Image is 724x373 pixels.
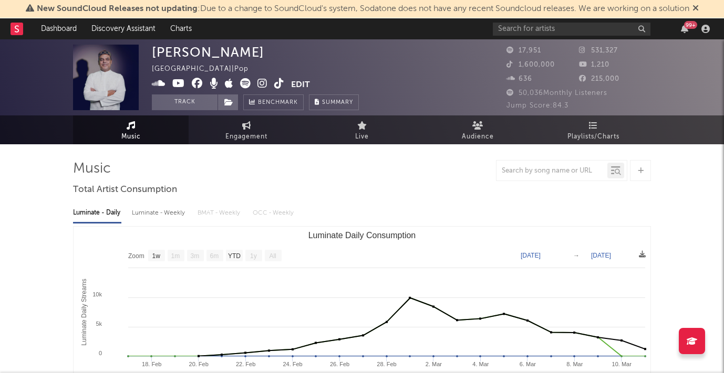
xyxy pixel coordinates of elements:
input: Search for artists [493,23,650,36]
span: Engagement [225,131,267,143]
div: [PERSON_NAME] [152,45,264,60]
span: 50,036 Monthly Listeners [506,90,607,97]
span: Playlists/Charts [567,131,619,143]
input: Search by song name or URL [497,167,607,175]
button: 99+ [681,25,688,33]
span: 1,210 [579,61,609,68]
button: Track [152,94,218,110]
text: 6. Mar [520,361,536,367]
text: 28. Feb [377,361,396,367]
span: 531,327 [579,47,618,54]
a: Charts [163,18,199,39]
text: 10k [92,291,102,297]
span: Music [121,131,141,143]
span: Benchmark [258,97,298,109]
button: Edit [291,78,310,91]
span: : Due to a change to SoundCloud's system, Sodatone does not have any recent Soundcloud releases. ... [37,5,689,13]
span: 215,000 [579,76,619,82]
text: 6m [210,252,219,260]
text: Luminate Daily Consumption [308,231,416,240]
a: Dashboard [34,18,84,39]
text: All [269,252,276,260]
span: Dismiss [692,5,699,13]
a: Music [73,115,189,144]
text: 10. Mar [612,361,632,367]
div: 99 + [684,21,697,29]
text: 1m [171,252,180,260]
span: Live [355,131,369,143]
a: Discovery Assistant [84,18,163,39]
span: New SoundCloud Releases not updating [37,5,198,13]
a: Playlists/Charts [535,115,651,144]
text: Luminate Daily Streams [80,279,88,345]
text: 24. Feb [283,361,302,367]
span: Summary [322,100,353,105]
div: [GEOGRAPHIC_DATA] | Pop [152,63,261,76]
div: Luminate - Weekly [132,204,187,222]
text: 4. Mar [472,361,489,367]
text: 1y [250,252,257,260]
text: 5k [96,321,102,327]
a: Live [304,115,420,144]
text: 26. Feb [330,361,349,367]
text: Zoom [128,252,144,260]
text: 0 [99,350,102,356]
span: Jump Score: 84.3 [506,102,568,109]
a: Audience [420,115,535,144]
text: 8. Mar [566,361,583,367]
button: Summary [309,94,359,110]
text: [DATE] [591,252,611,259]
text: → [573,252,580,259]
span: 636 [506,76,532,82]
span: Audience [462,131,494,143]
text: YTD [228,252,241,260]
text: 22. Feb [236,361,255,367]
text: 3m [191,252,200,260]
a: Benchmark [243,94,304,110]
span: Total Artist Consumption [73,184,177,196]
div: Luminate - Daily [73,204,121,222]
text: [DATE] [521,252,541,259]
span: 1,600,000 [506,61,555,68]
text: 2. Mar [426,361,442,367]
text: 20. Feb [189,361,209,367]
text: 1w [152,252,161,260]
span: 17,951 [506,47,541,54]
a: Engagement [189,115,304,144]
text: 18. Feb [142,361,161,367]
